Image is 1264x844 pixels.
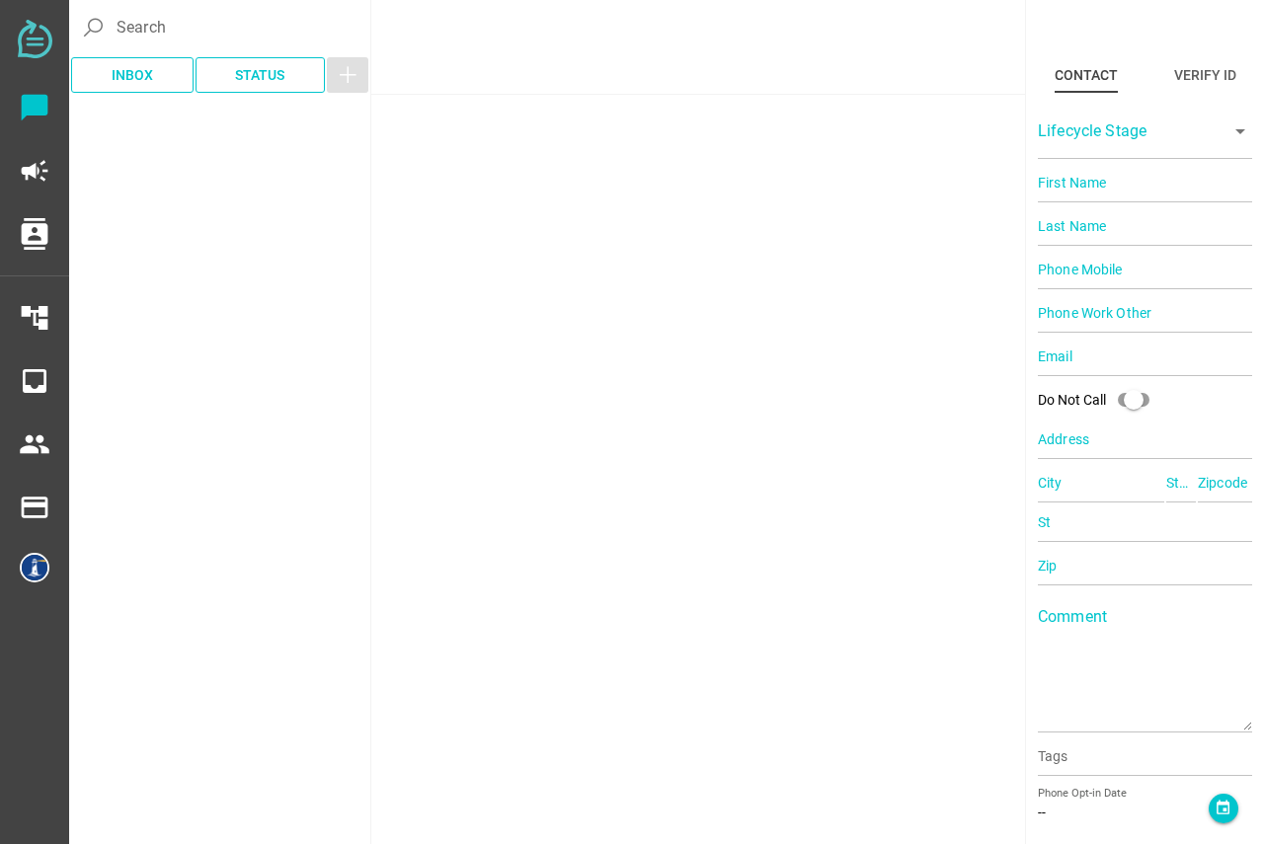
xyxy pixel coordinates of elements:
input: Tags [1038,750,1252,774]
span: Inbox [112,63,153,87]
input: Zipcode [1198,463,1252,502]
img: 5e5013c4774eeba51c753a8a-30.png [20,553,49,582]
i: campaign [19,155,50,187]
i: account_tree [19,302,50,334]
div: Do Not Call [1038,380,1161,420]
input: First Name [1038,163,1252,202]
input: Last Name [1038,206,1252,246]
div: Do Not Call [1038,390,1106,411]
i: arrow_drop_down [1228,119,1252,143]
input: Phone Work Other [1038,293,1252,333]
div: Verify ID [1174,63,1236,87]
span: Status [235,63,284,87]
button: Status [196,57,326,93]
i: people [19,428,50,460]
input: City [1038,463,1164,502]
button: Inbox [71,57,194,93]
div: Contact [1055,63,1118,87]
i: payment [19,492,50,523]
i: chat_bubble [19,92,50,123]
input: State [1166,463,1196,502]
i: event [1215,800,1231,816]
i: contacts [19,218,50,250]
textarea: Comment [1038,615,1252,730]
input: Phone Mobile [1038,250,1252,289]
div: -- [1038,803,1209,823]
img: svg+xml;base64,PD94bWwgdmVyc2lvbj0iMS4wIiBlbmNvZGluZz0iVVRGLTgiPz4KPHN2ZyB2ZXJzaW9uPSIxLjEiIHZpZX... [18,20,52,58]
div: Phone Opt-in Date [1038,786,1209,803]
input: Email [1038,337,1252,376]
input: Zip [1038,546,1252,585]
input: St [1038,502,1252,542]
input: Address [1038,420,1252,459]
i: inbox [19,365,50,397]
